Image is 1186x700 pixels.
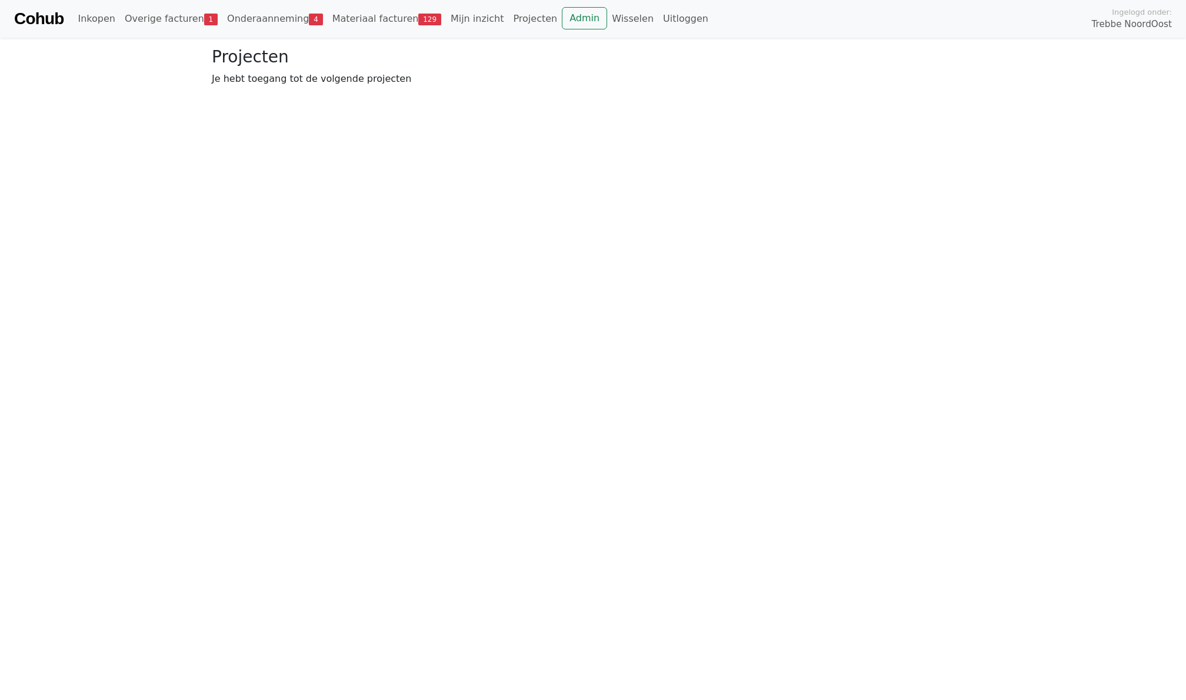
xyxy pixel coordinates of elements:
a: Projecten [508,7,562,31]
a: Mijn inzicht [446,7,509,31]
a: Onderaanneming4 [222,7,328,31]
span: 129 [418,14,441,25]
p: Je hebt toegang tot de volgende projecten [212,72,974,86]
span: Trebbe NoordOost [1092,18,1172,31]
a: Admin [562,7,607,29]
a: Overige facturen1 [120,7,222,31]
span: 4 [309,14,322,25]
a: Wisselen [607,7,658,31]
h3: Projecten [212,47,974,67]
span: Ingelogd onder: [1112,6,1172,18]
a: Inkopen [73,7,119,31]
span: 1 [204,14,218,25]
a: Materiaal facturen129 [328,7,446,31]
a: Cohub [14,5,64,33]
a: Uitloggen [658,7,713,31]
